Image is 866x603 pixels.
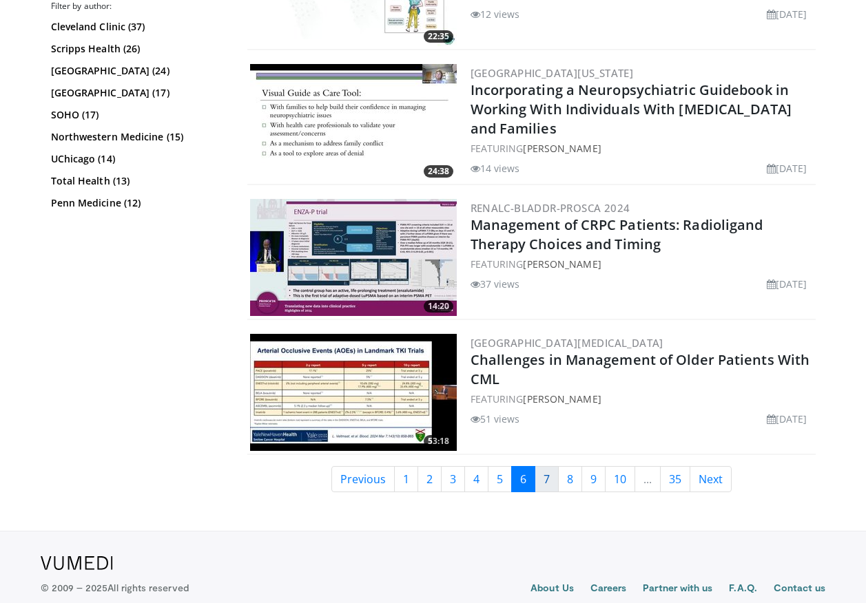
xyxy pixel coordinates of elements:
[471,336,663,350] a: [GEOGRAPHIC_DATA][MEDICAL_DATA]
[417,466,442,492] a: 2
[471,81,792,138] a: Incorporating a Neuropsychiatric Guidebook in Working With Individuals With [MEDICAL_DATA] and Fa...
[471,392,813,406] div: FEATURING
[558,466,582,492] a: 8
[690,466,732,492] a: Next
[767,7,807,21] li: [DATE]
[464,466,488,492] a: 4
[51,108,223,122] a: SOHO (17)
[774,581,826,597] a: Contact us
[590,581,627,597] a: Careers
[471,257,813,271] div: FEATURING
[471,141,813,156] div: FEATURING
[107,582,188,593] span: All rights reserved
[471,161,520,176] li: 14 views
[331,466,395,492] a: Previous
[51,86,223,100] a: [GEOGRAPHIC_DATA] (17)
[51,42,223,56] a: Scripps Health (26)
[51,196,223,210] a: Penn Medicine (12)
[51,20,223,34] a: Cleveland Clinic (37)
[250,64,457,181] img: 90a4f06a-0c1c-46d6-ae53-4fb967edccbf.300x170_q85_crop-smart_upscale.jpg
[605,466,635,492] a: 10
[250,199,457,316] img: a3768325-daf0-4e15-a2c8-10ac6d0132ac.300x170_q85_crop-smart_upscale.jpg
[471,277,520,291] li: 37 views
[767,277,807,291] li: [DATE]
[424,30,453,43] span: 22:35
[250,334,457,451] a: 53:18
[523,142,601,155] a: [PERSON_NAME]
[250,199,457,316] a: 14:20
[767,412,807,426] li: [DATE]
[530,581,574,597] a: About Us
[424,300,453,313] span: 14:20
[471,412,520,426] li: 51 views
[471,201,630,215] a: RENALC-BLADDR-PROSCA 2024
[581,466,606,492] a: 9
[729,581,756,597] a: F.A.Q.
[51,1,227,12] h3: Filter by author:
[660,466,690,492] a: 35
[41,581,189,595] p: © 2009 – 2025
[471,66,634,80] a: [GEOGRAPHIC_DATA][US_STATE]
[424,435,453,447] span: 53:18
[441,466,465,492] a: 3
[424,165,453,178] span: 24:38
[250,334,457,451] img: a7bc0b15-43dd-4534-af0c-dd13b7be5745.300x170_q85_crop-smart_upscale.jpg
[767,161,807,176] li: [DATE]
[51,174,223,188] a: Total Health (13)
[394,466,418,492] a: 1
[471,215,763,253] a: Management of CRPC Patients: Radioligand Therapy Choices and Timing
[41,556,113,570] img: VuMedi Logo
[535,466,559,492] a: 7
[250,64,457,181] a: 24:38
[523,392,601,405] a: [PERSON_NAME]
[51,152,223,166] a: UChicago (14)
[247,466,816,492] nav: Search results pages
[511,466,535,492] a: 6
[523,257,601,271] a: [PERSON_NAME]
[51,64,223,78] a: [GEOGRAPHIC_DATA] (24)
[643,581,712,597] a: Partner with us
[471,350,810,388] a: Challenges in Management of Older Patients With CML
[51,130,223,144] a: Northwestern Medicine (15)
[488,466,512,492] a: 5
[471,7,520,21] li: 12 views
